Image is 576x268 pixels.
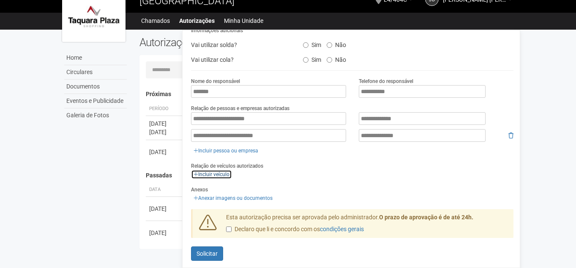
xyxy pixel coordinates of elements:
h4: Passadas [146,172,508,179]
h4: Próximas [146,91,508,97]
a: Anexar imagens ou documentos [191,193,275,203]
label: Anexos [191,186,208,193]
a: Documentos [64,80,127,94]
label: Relação de pessoas e empresas autorizadas [191,105,289,112]
div: Vai utilizar solda? [185,39,296,51]
i: Remover [508,133,513,138]
a: Incluir pessoa ou empresa [191,146,261,155]
th: Período [146,102,184,116]
h2: Autorizações [139,36,320,49]
a: Minha Unidade [224,15,263,27]
span: Solicitar [197,250,218,257]
input: Declaro que li e concordo com oscondições gerais [226,227,232,232]
a: Autorizações [179,15,215,27]
label: Telefone do responsável [359,77,413,85]
th: Data [146,183,184,197]
a: Circulares [64,65,127,80]
input: Não [327,57,332,63]
div: [DATE] [149,148,180,156]
a: Incluir veículo [191,170,232,179]
label: Não [327,39,346,49]
label: Declaro que li e concordo com os [226,225,364,234]
a: Chamados [141,15,170,27]
label: Informações adicionais [191,27,243,34]
label: Relação de veículos autorizados [191,162,263,170]
div: Vai utilizar cola? [185,53,296,66]
label: Sim [303,53,321,64]
label: Nome do responsável [191,77,240,85]
input: Sim [303,42,308,48]
a: condições gerais [320,226,364,232]
div: [DATE] [149,204,180,213]
div: [DATE] [149,128,180,136]
label: Sim [303,39,321,49]
div: Esta autorização precisa ser aprovada pelo administrador. [220,213,514,238]
div: [DATE] [149,119,180,128]
a: Home [64,51,127,65]
input: Não [327,42,332,48]
strong: O prazo de aprovação é de até 24h. [379,214,473,221]
button: Solicitar [191,246,223,261]
input: Sim [303,57,308,63]
label: Não [327,53,346,64]
a: Eventos e Publicidade [64,94,127,108]
div: [DATE] [149,229,180,237]
a: Galeria de Fotos [64,108,127,122]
